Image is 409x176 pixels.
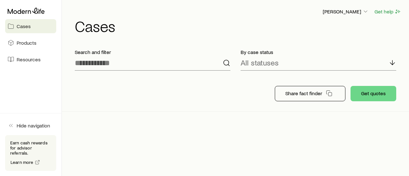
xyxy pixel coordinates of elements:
button: [PERSON_NAME] [322,8,369,16]
div: Earn cash rewards for advisor referrals.Learn more [5,135,56,171]
p: All statuses [241,58,279,67]
h1: Cases [75,18,401,34]
span: Resources [17,56,41,63]
p: Search and filter [75,49,230,55]
span: Products [17,40,36,46]
button: Get quotes [351,86,396,101]
p: [PERSON_NAME] [323,8,369,15]
a: Products [5,36,56,50]
button: Get help [374,8,401,15]
span: Hide navigation [17,122,50,129]
button: Hide navigation [5,119,56,133]
span: Learn more [11,160,34,165]
p: Share fact finder [285,90,322,96]
button: Share fact finder [275,86,345,101]
p: Earn cash rewards for advisor referrals. [10,140,51,156]
p: By case status [241,49,396,55]
a: Cases [5,19,56,33]
a: Resources [5,52,56,66]
span: Cases [17,23,31,29]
